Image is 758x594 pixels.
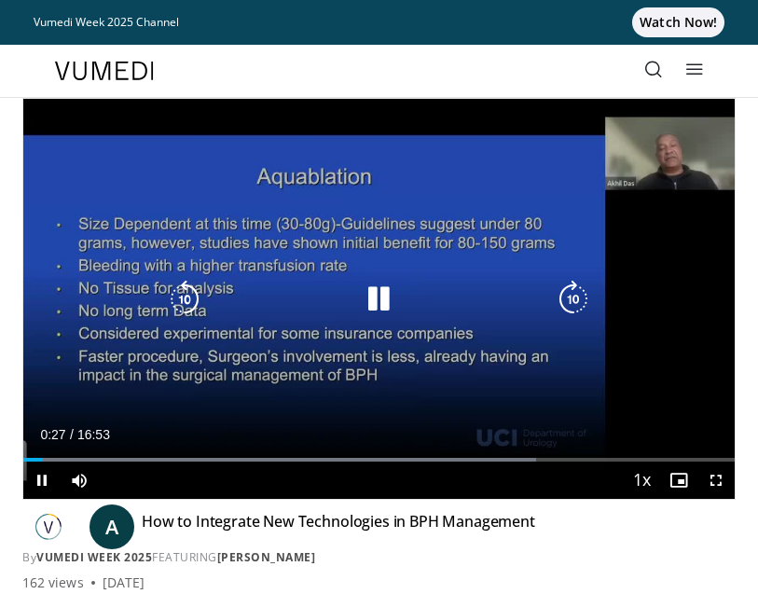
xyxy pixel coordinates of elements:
[22,573,84,592] span: 162 views
[217,549,316,565] a: [PERSON_NAME]
[61,462,98,499] button: Mute
[77,427,110,442] span: 16:53
[632,7,724,37] span: Watch Now!
[660,462,697,499] button: Enable picture-in-picture mode
[34,7,724,37] a: Vumedi Week 2025 ChannelWatch Now!
[90,504,134,549] a: A
[23,99,735,499] video-js: Video Player
[40,427,65,442] span: 0:27
[23,462,61,499] button: Pause
[22,549,736,566] div: By FEATURING
[697,462,735,499] button: Fullscreen
[103,573,145,592] div: [DATE]
[23,458,735,462] div: Progress Bar
[142,512,535,542] h4: How to Integrate New Technologies in BPH Management
[70,427,74,442] span: /
[55,62,154,80] img: VuMedi Logo
[623,462,660,499] button: Playback Rate
[36,549,152,565] a: Vumedi Week 2025
[22,512,75,542] img: Vumedi Week 2025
